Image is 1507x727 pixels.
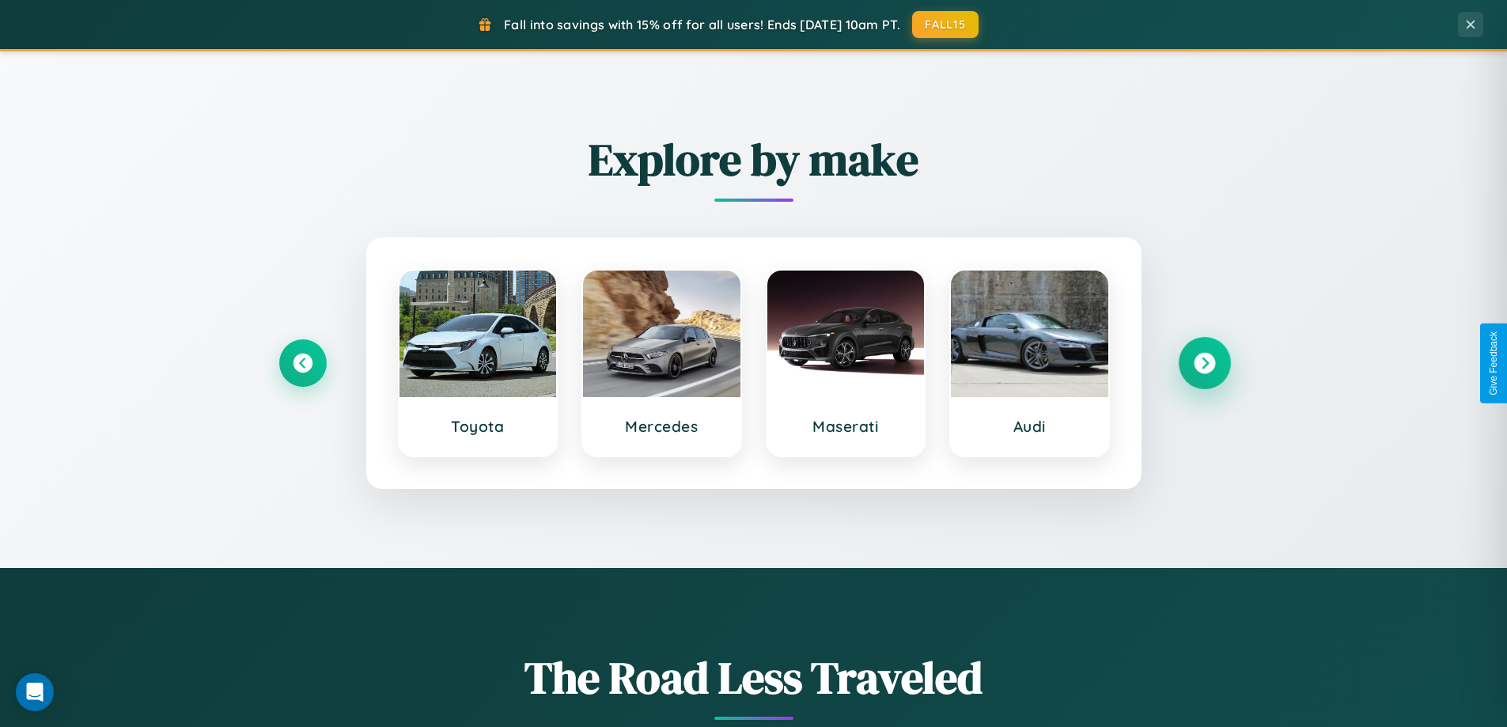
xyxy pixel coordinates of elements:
[912,11,979,38] button: FALL15
[16,673,54,711] div: Open Intercom Messenger
[783,417,909,436] h3: Maserati
[1488,331,1499,396] div: Give Feedback
[504,17,900,32] span: Fall into savings with 15% off for all users! Ends [DATE] 10am PT.
[599,417,725,436] h3: Mercedes
[279,647,1229,708] h1: The Road Less Traveled
[415,417,541,436] h3: Toyota
[279,129,1229,190] h2: Explore by make
[967,417,1092,436] h3: Audi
